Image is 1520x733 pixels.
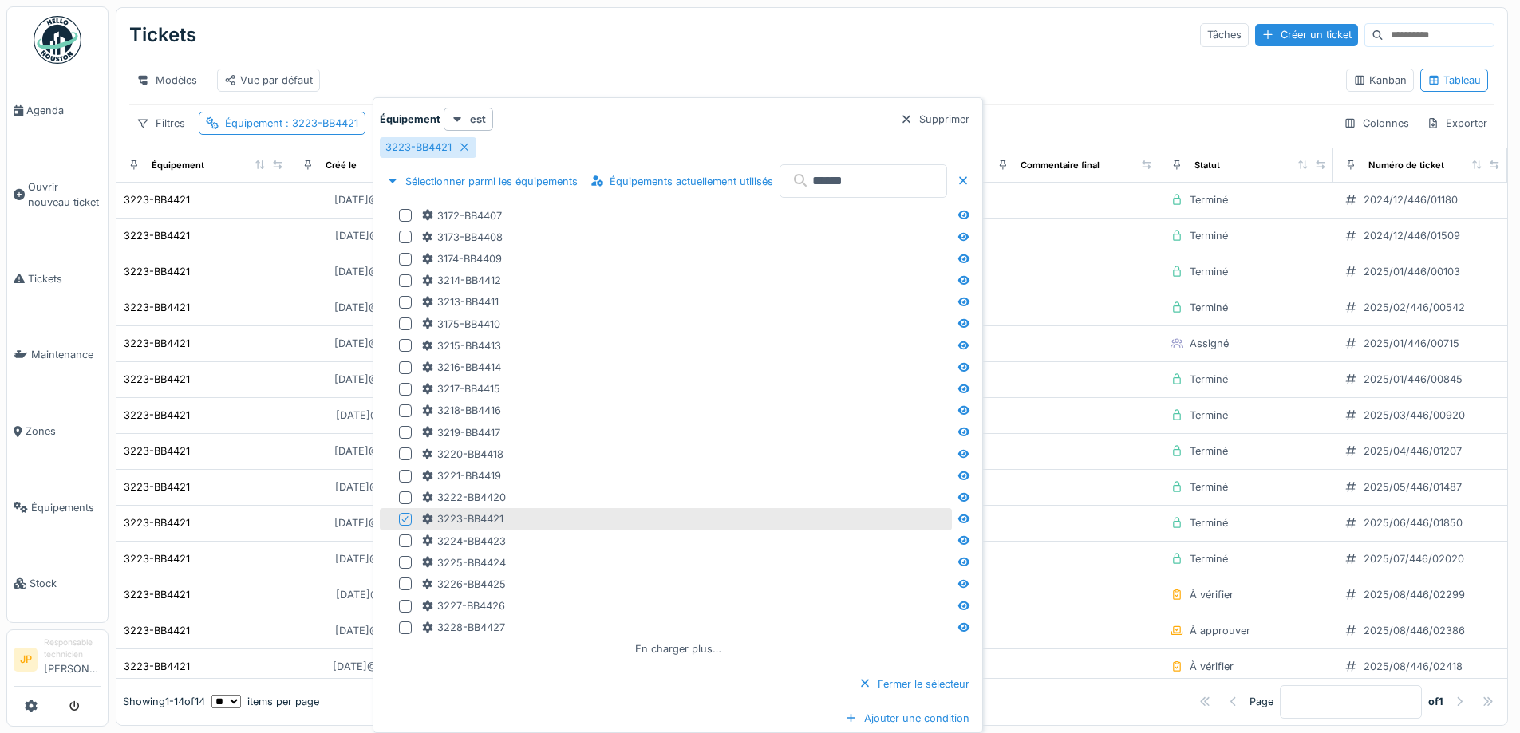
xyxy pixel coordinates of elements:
div: Statut [1194,159,1220,172]
div: Tickets [129,14,196,56]
div: Terminé [1190,372,1228,387]
div: 2025/03/446/00920 [1364,408,1465,423]
div: [DATE] @ 17:00:23 [334,515,420,530]
div: Showing 1 - 14 of 14 [123,694,205,709]
span: Stock [30,576,101,591]
div: 3220-BB4418 [421,447,503,462]
div: 3174-BB4409 [421,251,502,266]
div: [DATE] @ 10:09:13 [335,479,419,495]
div: 2025/01/446/00103 [1364,264,1460,279]
div: 2025/07/446/02020 [1364,551,1464,566]
li: [PERSON_NAME] [44,636,101,683]
div: [DATE] @ 14:24:24 [334,300,420,315]
div: 3218-BB4416 [421,403,501,418]
div: [DATE] @ 13:49:40 [334,372,420,387]
div: 3223-BB4421 [124,587,190,602]
div: Tableau [1427,73,1481,88]
div: 3223-BB4421 [124,551,190,566]
div: Page [1250,694,1273,709]
div: À approuver [1190,623,1250,638]
div: 2025/08/446/02386 [1364,623,1465,638]
div: 3214-BB4412 [421,273,501,288]
div: 3223-BB4421 [124,408,190,423]
div: 3215-BB4413 [421,338,501,353]
strong: Équipement [380,112,440,127]
div: 2025/08/446/02299 [1364,587,1465,602]
div: 3172-BB4407 [421,208,502,223]
div: [DATE] @ 07:04:10 [334,264,420,279]
div: items per page [211,694,319,709]
div: Terminé [1190,551,1228,566]
div: Vue par défaut [224,73,313,88]
div: 2025/01/446/00845 [1364,372,1463,387]
span: Équipements [31,500,101,515]
div: 3173-BB4408 [421,230,503,245]
div: Supprimer [894,108,976,130]
div: [DATE] @ 17:06:03 [334,192,420,207]
div: 3227-BB4426 [421,598,505,613]
span: Ouvrir nouveau ticket [28,179,101,210]
div: 3217-BB4415 [421,381,500,396]
div: [DATE] @ 14:56:01 [335,228,419,243]
div: 3223-BB4421 [124,228,190,243]
div: [DATE] @ 17:35:16 [336,587,419,602]
div: 2025/06/446/01850 [1364,515,1463,530]
div: 2025/01/446/00715 [1364,336,1459,351]
div: Sélectionner parmi les équipements [380,171,584,192]
span: Agenda [26,103,101,118]
div: Équipement [225,116,358,131]
div: 3223-BB4421 [124,515,190,530]
div: 3223-BB4421 [124,264,190,279]
div: 2024/12/446/01180 [1364,192,1458,207]
div: 3223-BB4421 [124,300,190,315]
div: Équipement [152,159,204,172]
div: Terminé [1190,228,1228,243]
div: 3221-BB4419 [421,468,501,483]
div: Créé le [326,159,357,172]
div: Équipements actuellement utilisés [584,171,780,192]
div: Colonnes [1336,112,1416,135]
strong: of 1 [1428,694,1443,709]
div: Modèles [129,69,204,92]
div: 3225-BB4424 [421,555,506,570]
div: 3224-BB4423 [421,534,506,549]
div: 3223-BB4421 [124,443,190,459]
div: En charger plus… [629,638,728,660]
div: Terminé [1190,264,1228,279]
div: Exporter [1419,112,1494,135]
img: Badge_color-CXgf-gQk.svg [34,16,81,64]
span: Zones [26,424,101,439]
div: 3223-BB4421 [124,479,190,495]
div: Créer un ticket [1255,24,1358,45]
div: [DATE] @ 10:53:19 [335,623,419,638]
strong: est [470,112,486,127]
div: À vérifier [1190,587,1234,602]
div: 2025/05/446/01487 [1364,479,1462,495]
div: Terminé [1190,408,1228,423]
div: 3223-BB4421 [124,623,190,638]
div: 3216-BB4414 [421,360,501,375]
div: 3223-BB4421 [124,336,190,351]
div: 3223-BB4421 [385,140,452,155]
div: 3175-BB4410 [421,317,500,332]
div: À vérifier [1190,659,1234,674]
div: 3219-BB4417 [421,425,500,440]
div: 2025/02/446/00542 [1364,300,1465,315]
div: Commentaire final [1021,159,1100,172]
div: Responsable technicien [44,636,101,661]
span: Maintenance [31,347,101,362]
div: Tâches [1200,23,1249,46]
div: [DATE] @ 09:04:29 [333,659,421,674]
div: Terminé [1190,300,1228,315]
div: 3223-BB4421 [124,192,190,207]
span: : 3223-BB4421 [282,117,358,129]
div: [DATE] @ 17:18:24 [336,408,419,423]
div: 2025/04/446/01207 [1364,443,1462,459]
div: Terminé [1190,443,1228,459]
div: 3223-BB4421 [421,511,503,526]
div: Fermer le sélecteur [852,673,976,695]
div: [DATE] @ 15:26:07 [334,336,420,351]
div: 3222-BB4420 [421,490,506,505]
span: Tickets [28,271,101,286]
div: 3226-BB4425 [421,577,506,592]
